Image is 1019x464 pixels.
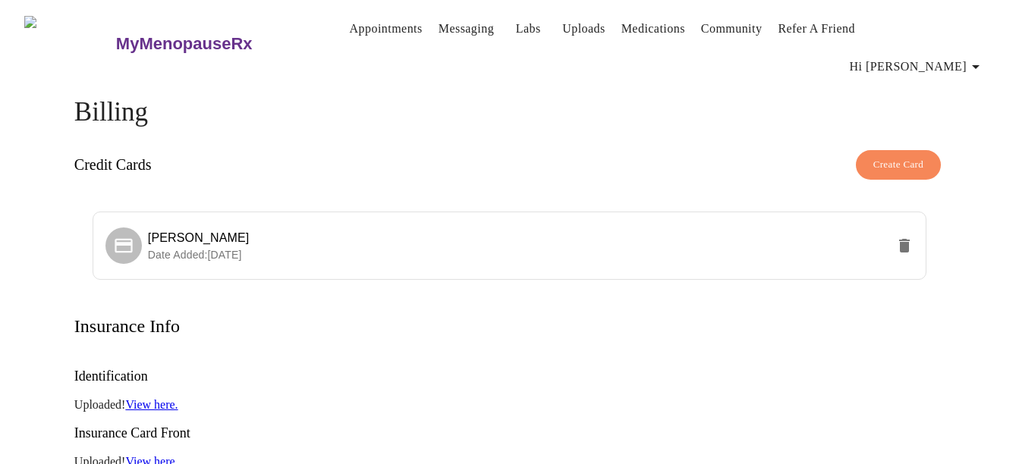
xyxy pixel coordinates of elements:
[350,18,423,39] a: Appointments
[615,14,691,44] button: Medications
[772,14,861,44] button: Refer a Friend
[850,56,985,77] span: Hi [PERSON_NAME]
[516,18,541,39] a: Labs
[74,316,180,337] h3: Insurance Info
[24,16,114,73] img: MyMenopauseRx Logo
[621,18,685,39] a: Medications
[74,97,945,127] h4: Billing
[74,425,945,441] h3: Insurance Card Front
[856,150,942,180] button: Create Card
[556,14,612,44] button: Uploads
[114,17,313,71] a: MyMenopauseRx
[148,231,250,244] span: [PERSON_NAME]
[886,227,923,264] button: delete
[504,14,552,44] button: Labs
[873,156,924,174] span: Create Card
[116,34,253,54] h3: MyMenopauseRx
[778,18,855,39] a: Refer a Friend
[439,18,494,39] a: Messaging
[695,14,769,44] button: Community
[432,14,500,44] button: Messaging
[74,398,945,412] p: Uploaded!
[125,398,178,411] a: View here.
[344,14,429,44] button: Appointments
[701,18,763,39] a: Community
[74,368,945,384] h3: Identification
[74,156,152,174] h3: Credit Cards
[562,18,605,39] a: Uploads
[844,52,991,82] button: Hi [PERSON_NAME]
[148,249,242,261] span: Date Added: [DATE]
